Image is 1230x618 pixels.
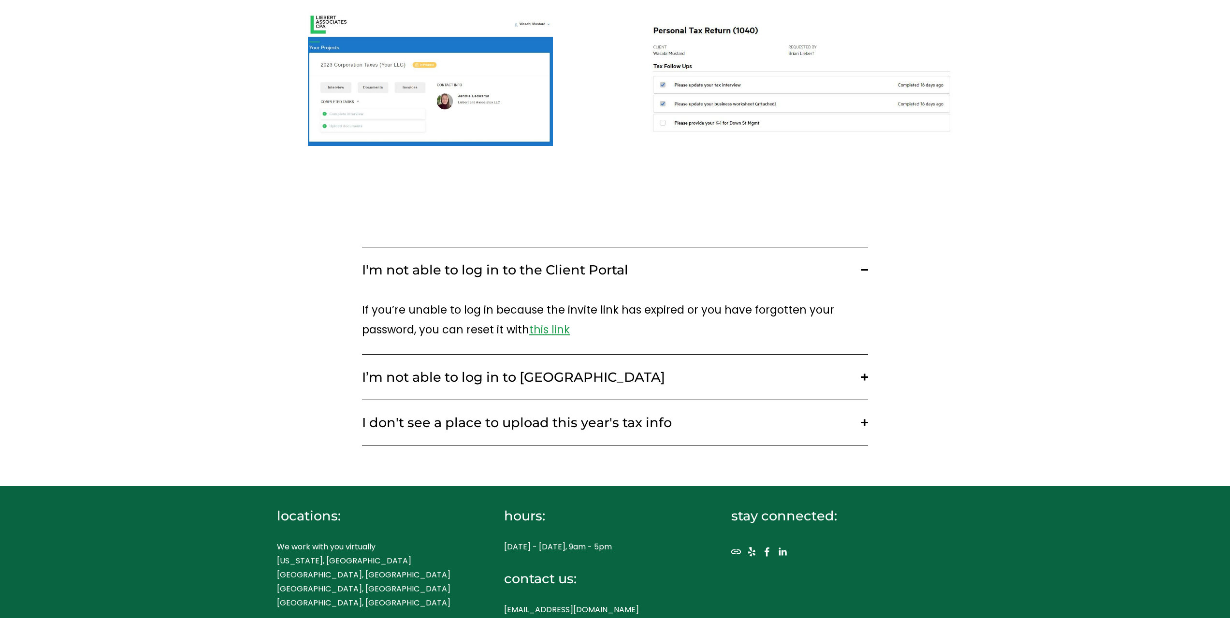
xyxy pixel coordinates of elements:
[731,507,925,525] h4: stay connected:
[747,547,756,557] a: Yelp
[362,415,861,431] span: I don't see a place to upload this year's tax info
[504,540,697,554] p: [DATE] - [DATE], 9am - 5pm
[731,547,741,557] a: URL
[504,570,697,588] h4: contact us:
[277,540,470,610] p: We work with you virtually [US_STATE], [GEOGRAPHIC_DATA] [GEOGRAPHIC_DATA], [GEOGRAPHIC_DATA] [GE...
[362,369,861,385] span: I’m not able to log in to [GEOGRAPHIC_DATA]
[529,322,570,337] a: this link
[362,300,868,339] p: If you’re unable to log in because the invite link has expired or you have forgotten your passwor...
[362,355,868,400] button: I’m not able to log in to [GEOGRAPHIC_DATA]
[504,507,697,525] h4: hours:
[362,247,868,292] button: I'm not able to log in to the Client Portal
[362,400,868,445] button: I don't see a place to upload this year's tax info
[362,262,861,278] span: I'm not able to log in to the Client Portal
[362,292,868,354] div: I'm not able to log in to the Client Portal
[762,547,772,557] a: Facebook
[277,507,470,525] h4: locations:
[778,547,787,557] a: LinkedIn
